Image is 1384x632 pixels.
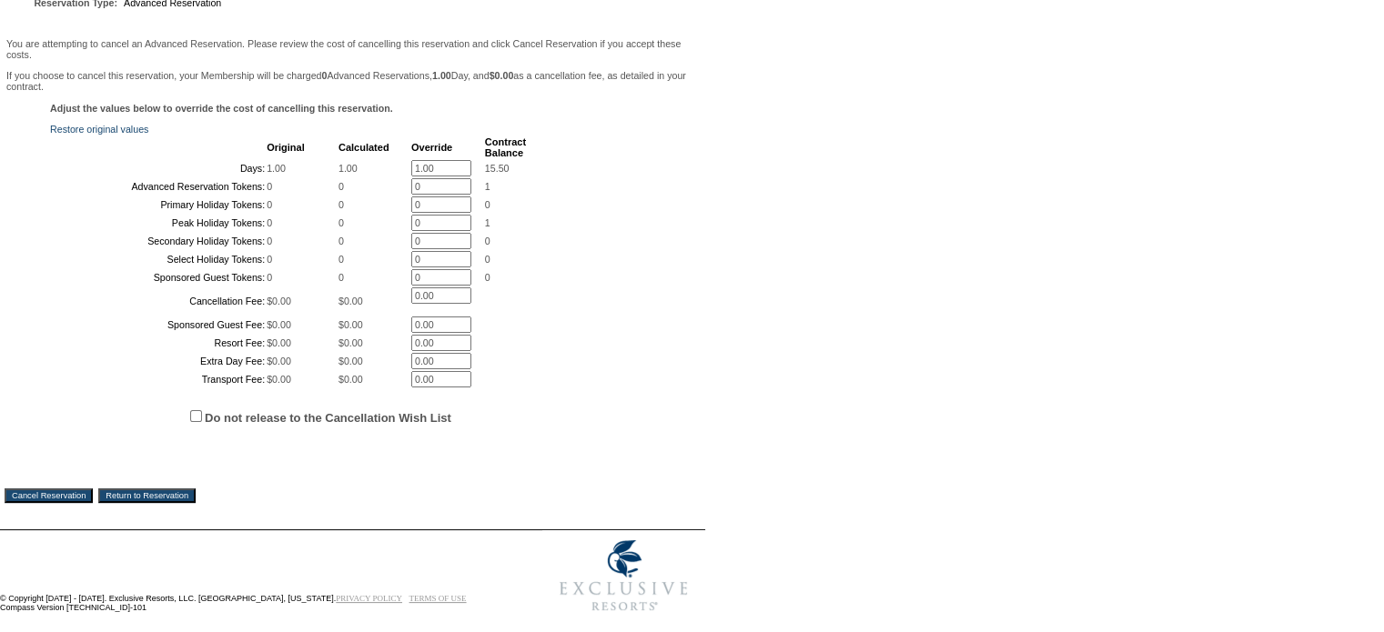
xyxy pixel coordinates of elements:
[267,374,291,385] span: $0.00
[267,337,291,348] span: $0.00
[338,374,363,385] span: $0.00
[338,199,344,210] span: 0
[52,215,265,231] td: Peak Holiday Tokens:
[52,316,265,333] td: Sponsored Guest Fee:
[267,142,305,153] b: Original
[52,335,265,351] td: Resort Fee:
[5,488,93,503] input: Cancel Reservation
[338,356,363,366] span: $0.00
[50,124,148,135] a: Restore original values
[485,254,490,265] span: 0
[267,272,272,283] span: 0
[52,287,265,315] td: Cancellation Fee:
[338,217,344,228] span: 0
[338,337,363,348] span: $0.00
[6,38,699,60] p: You are attempting to cancel an Advanced Reservation. Please review the cost of cancelling this r...
[267,217,272,228] span: 0
[98,488,196,503] input: Return to Reservation
[485,199,490,210] span: 0
[52,178,265,195] td: Advanced Reservation Tokens:
[267,163,286,174] span: 1.00
[432,70,451,81] b: 1.00
[6,70,699,92] p: If you choose to cancel this reservation, your Membership will be charged Advanced Reservations, ...
[267,319,291,330] span: $0.00
[336,594,402,603] a: PRIVACY POLICY
[411,142,452,153] b: Override
[409,594,467,603] a: TERMS OF USE
[52,371,265,387] td: Transport Fee:
[338,163,358,174] span: 1.00
[52,269,265,286] td: Sponsored Guest Tokens:
[52,251,265,267] td: Select Holiday Tokens:
[267,181,272,192] span: 0
[485,272,490,283] span: 0
[267,356,291,366] span: $0.00
[338,181,344,192] span: 0
[338,272,344,283] span: 0
[322,70,328,81] b: 0
[267,236,272,246] span: 0
[338,236,344,246] span: 0
[542,530,705,621] img: Exclusive Resorts
[338,254,344,265] span: 0
[267,296,291,306] span: $0.00
[52,233,265,249] td: Secondary Holiday Tokens:
[267,199,272,210] span: 0
[52,196,265,213] td: Primary Holiday Tokens:
[485,236,490,246] span: 0
[338,296,363,306] span: $0.00
[338,142,389,153] b: Calculated
[338,319,363,330] span: $0.00
[50,103,393,114] b: Adjust the values below to override the cost of cancelling this reservation.
[485,181,490,192] span: 1
[485,136,526,158] b: Contract Balance
[490,70,514,81] b: $0.00
[485,217,490,228] span: 1
[205,411,451,425] label: Do not release to the Cancellation Wish List
[267,254,272,265] span: 0
[52,160,265,176] td: Days:
[52,353,265,369] td: Extra Day Fee:
[485,163,510,174] span: 15.50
